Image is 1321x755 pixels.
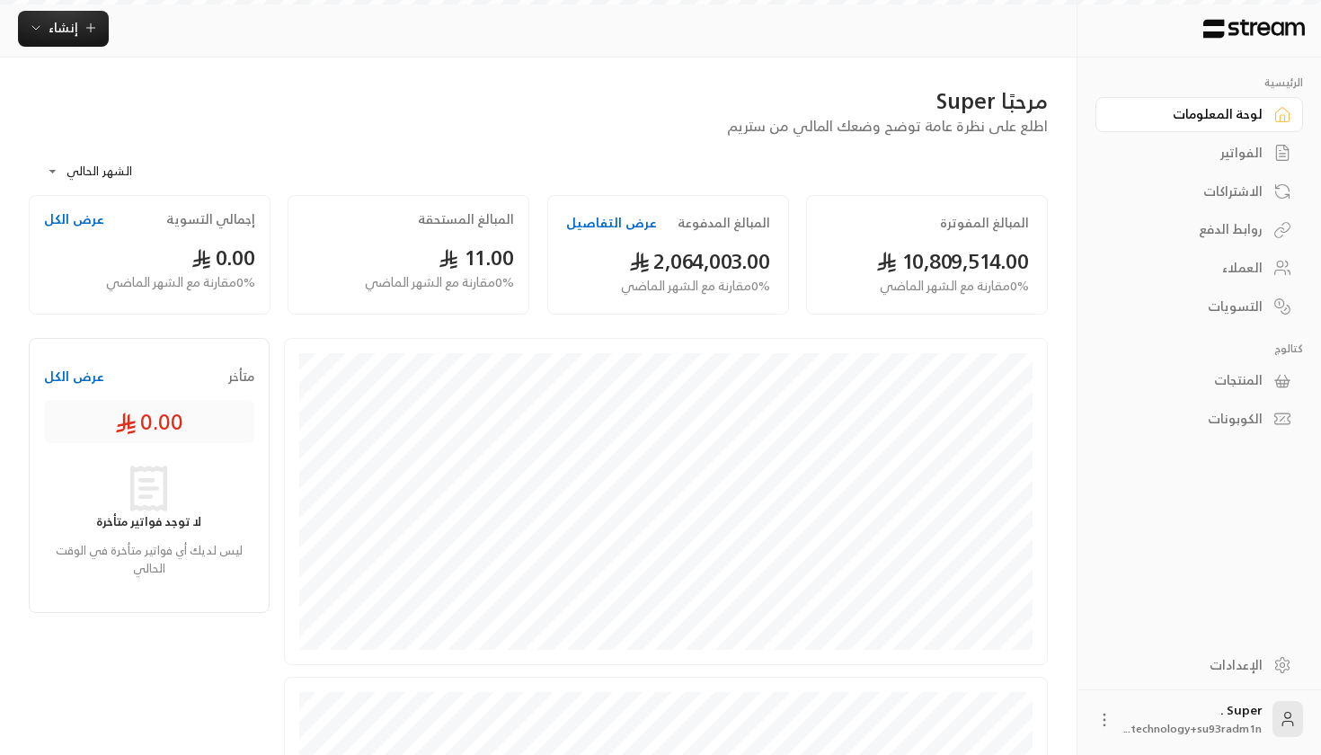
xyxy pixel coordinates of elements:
[1095,136,1303,171] a: الفواتير
[1118,656,1263,674] div: الإعدادات
[1095,251,1303,286] a: العملاء
[1095,647,1303,682] a: الإعدادات
[1124,719,1262,738] span: technology+su93radm1n...
[1095,363,1303,398] a: المنتجات
[1118,371,1263,389] div: المنتجات
[49,16,78,39] span: إنشاء
[880,277,1029,296] span: 0 % مقارنة مع الشهر الماضي
[1095,173,1303,209] a: الاشتراكات
[1118,298,1263,315] div: التسويات
[1095,75,1303,90] p: الرئيسية
[1118,259,1263,277] div: العملاء
[1095,97,1303,132] a: لوحة المعلومات
[1118,220,1263,238] div: روابط الدفع
[439,239,514,276] span: 11.00
[29,86,1048,115] div: مرحبًا Super
[418,210,514,228] h2: المبالغ المستحقة
[621,277,770,296] span: 0 % مقارنة مع الشهر الماضي
[1118,144,1263,162] div: الفواتير
[566,214,657,232] button: عرض التفاصيل
[228,368,254,386] span: متأخر
[1118,105,1263,123] div: لوحة المعلومات
[106,273,255,292] span: 0 % مقارنة مع الشهر الماضي
[1201,19,1307,39] img: Logo
[96,511,201,532] strong: لا توجد فواتير متأخرة
[166,210,255,228] h2: إجمالي التسوية
[44,368,104,386] button: عرض الكل
[38,148,173,195] div: الشهر الحالي
[1095,212,1303,247] a: روابط الدفع
[629,243,770,280] span: 2,064,003.00
[940,214,1029,232] h2: المبالغ المفوترة
[1124,701,1262,737] div: Super .
[18,11,109,47] button: إنشاء
[1118,410,1263,428] div: الكوبونات
[1095,342,1303,356] p: كتالوج
[876,243,1029,280] span: 10,809,514.00
[44,542,254,577] p: ليس لديك أي فواتير متأخرة في الوقت الحالي
[44,210,104,228] button: عرض الكل
[727,113,1048,138] span: اطلع على نظرة عامة توضح وضعك المالي من ستريم
[678,214,770,232] h2: المبالغ المدفوعة
[365,273,514,292] span: 0 % مقارنة مع الشهر الماضي
[191,239,255,276] span: 0.00
[1095,402,1303,437] a: الكوبونات
[115,407,183,436] span: 0.00
[1118,182,1263,200] div: الاشتراكات
[1095,289,1303,324] a: التسويات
